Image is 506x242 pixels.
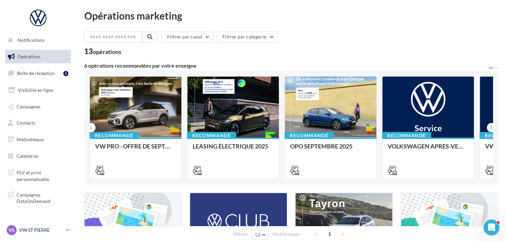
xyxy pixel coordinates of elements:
div: LEASING ÉLECTRIQUE 2025 [193,143,274,156]
span: PLV et print personnalisable [17,168,68,182]
a: Campagnes [4,100,72,114]
div: VW PRO - OFFRE DE SEPTEMBRE 25 [95,143,176,156]
span: Calendrier [17,153,39,159]
span: 12 [255,232,260,237]
p: VW ST PIERRE [19,227,63,233]
a: VS VW ST PIERRE [5,224,71,236]
a: Médiathèque [4,133,72,147]
span: Campagnes DataOnDemand [17,190,68,205]
a: Opérations [4,50,72,64]
div: 13 [84,48,121,55]
div: opérations [93,49,121,55]
iframe: Intercom live chat [483,219,499,235]
span: Boîte de réception [17,70,55,76]
button: Notifications [4,33,70,47]
span: VS [9,227,15,233]
span: Afficher [233,231,248,237]
a: Boîte de réception1 [4,66,72,80]
span: Médiathèque [17,137,44,142]
span: Campagnes [17,103,40,109]
a: Contacts [4,116,72,130]
a: Visibilité en ligne [4,83,72,97]
div: 6 opérations recommandées par votre enseigne [84,63,487,68]
span: résultats/page [272,231,300,237]
span: Contacts [17,120,35,126]
a: Campagnes DataOnDemand [4,188,72,207]
button: Filtrer par catégorie [217,31,277,42]
div: Recommandé [90,132,139,139]
button: 12 [252,230,269,239]
span: Notifications [18,37,44,43]
div: VOLKSWAGEN APRES-VENTE [388,143,469,156]
a: Calendrier [4,149,72,163]
span: 1 [324,229,335,239]
span: Visibilité en ligne [18,87,53,93]
div: Recommandé [285,132,334,139]
div: Opérations marketing [84,11,498,21]
span: Opérations [17,54,40,59]
div: Recommandé [187,132,236,139]
button: Filtrer par canal [161,31,213,42]
div: Recommandé [382,132,431,139]
div: OPO SEPTEMBRE 2025 [290,143,371,156]
a: PLV et print personnalisable [4,165,72,185]
div: 1 [63,71,68,76]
